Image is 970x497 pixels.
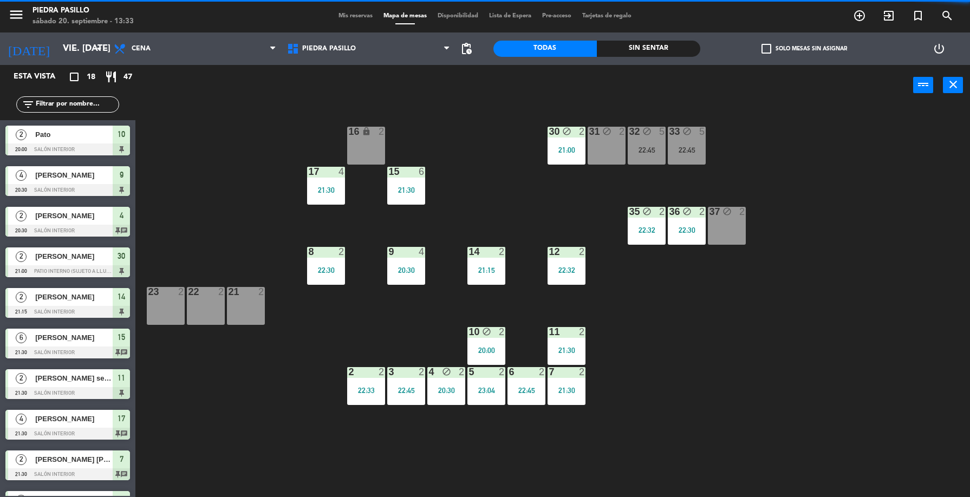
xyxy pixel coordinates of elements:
div: 6 [419,167,425,176]
span: [PERSON_NAME] serratti [PERSON_NAME] [35,372,113,384]
div: 21:30 [387,186,425,194]
div: Piedra Pasillo [32,5,134,16]
span: 4 [120,209,123,222]
i: lock [362,127,371,136]
div: 4 [419,247,425,257]
div: 22:45 [668,146,706,154]
div: sábado 20. septiembre - 13:33 [32,16,134,27]
i: crop_square [68,70,81,83]
i: power_input [917,78,930,91]
span: 15 [118,331,125,344]
div: 21:15 [467,266,505,274]
div: 2 [619,127,626,136]
div: 2 [659,207,666,217]
span: 6 [16,332,27,343]
span: 30 [118,250,125,263]
button: menu [8,6,24,27]
span: Tarjetas de regalo [577,13,637,19]
span: 17 [118,412,125,425]
i: close [947,78,960,91]
div: 17 [308,167,309,176]
div: Todas [493,41,597,57]
div: 2 [379,367,385,377]
div: 2 [539,367,545,377]
i: add_circle_outline [853,9,866,22]
i: block [682,127,692,136]
div: 22:45 [507,387,545,394]
div: 5 [659,127,666,136]
i: search [941,9,954,22]
i: arrow_drop_down [93,42,106,55]
div: 36 [669,207,669,217]
span: [PERSON_NAME] [35,210,113,221]
div: 16 [348,127,349,136]
span: 7 [120,453,123,466]
i: block [482,327,491,336]
span: 2 [16,454,27,465]
div: 2 [459,367,465,377]
div: 2 [419,367,425,377]
div: 32 [629,127,629,136]
div: 2 [258,287,265,297]
span: Mis reservas [333,13,378,19]
div: 2 [218,287,225,297]
span: Pato [35,129,113,140]
span: [PERSON_NAME] [35,291,113,303]
span: Pre-acceso [537,13,577,19]
span: check_box_outline_blank [761,44,771,54]
div: 2 [499,367,505,377]
span: 11 [118,371,125,384]
input: Filtrar por nombre... [35,99,119,110]
span: [PERSON_NAME] [PERSON_NAME] [35,454,113,465]
div: 22:45 [387,387,425,394]
span: 2 [16,211,27,221]
div: 20:30 [387,266,425,274]
div: 23:04 [467,387,505,394]
div: 3 [388,367,389,377]
span: 18 [87,71,95,83]
div: 37 [709,207,709,217]
div: 35 [629,207,629,217]
div: 20:30 [427,387,465,394]
span: [PERSON_NAME] [35,251,113,262]
div: 2 [739,207,746,217]
div: 2 [499,247,505,257]
i: restaurant [105,70,118,83]
i: block [602,127,611,136]
span: 2 [16,373,27,384]
div: 9 [388,247,389,257]
i: block [682,207,692,216]
div: 2 [379,127,385,136]
div: 2 [579,327,585,337]
span: 14 [118,290,125,303]
div: 21 [228,287,229,297]
i: turned_in_not [912,9,925,22]
span: 9 [120,168,123,181]
span: 2 [16,251,27,262]
div: 2 [348,367,349,377]
div: 2 [338,247,345,257]
i: exit_to_app [882,9,895,22]
div: 21:30 [548,387,585,394]
div: 15 [388,167,389,176]
div: 22:30 [307,266,345,274]
div: 22:33 [347,387,385,394]
div: Sin sentar [597,41,700,57]
div: 22:32 [628,226,666,234]
span: [PERSON_NAME] [35,413,113,424]
div: 22:32 [548,266,585,274]
span: [PERSON_NAME] [35,169,113,181]
div: 22:45 [628,146,666,154]
div: 22 [188,287,188,297]
button: power_input [913,77,933,93]
span: Disponibilidad [432,13,484,19]
div: 2 [699,207,706,217]
label: Solo mesas sin asignar [761,44,847,54]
